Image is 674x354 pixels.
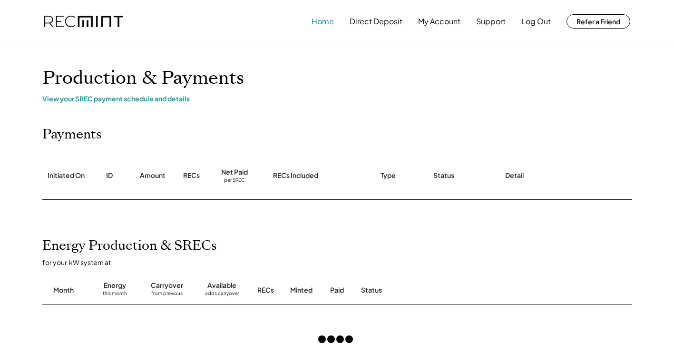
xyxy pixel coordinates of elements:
button: Support [476,12,506,31]
div: Net Paid [221,167,248,177]
div: Amount [140,171,166,180]
button: Log Out [521,12,551,31]
h1: Production & Payments [42,67,632,89]
div: Month [53,285,74,295]
button: Refer a Friend [567,14,630,29]
div: this month [103,290,127,300]
img: recmint-logotype%403x.png [44,16,123,28]
div: View your SREC payment schedule and details [42,94,632,103]
button: Home [312,12,334,31]
div: Energy [104,281,126,290]
div: per SREC [224,177,245,184]
div: Paid [330,285,344,295]
button: Direct Deposit [350,12,402,31]
div: Detail [505,171,524,180]
h2: Payments [42,127,102,143]
div: Type [381,171,396,180]
div: Status [433,171,454,180]
div: Minted [290,285,313,295]
div: Status [361,285,523,295]
div: from previous [151,290,183,300]
div: RECs [183,171,200,180]
div: Carryover [151,281,183,290]
div: for your kW system at [42,258,642,266]
div: RECs [257,285,274,295]
h2: Energy Production & SRECs [42,238,217,254]
div: RECs Included [273,171,318,180]
div: ID [106,171,113,180]
div: Available [207,281,236,290]
div: adds carryover [205,290,239,300]
div: Initiated On [48,171,85,180]
button: My Account [418,12,460,31]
